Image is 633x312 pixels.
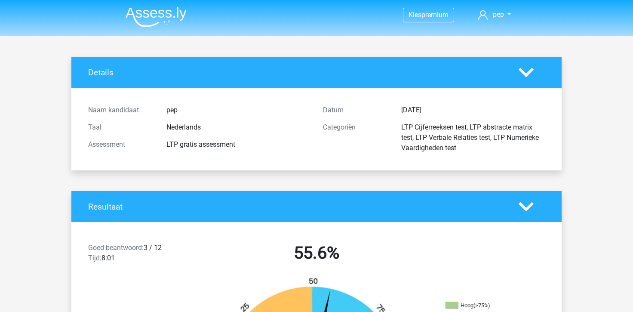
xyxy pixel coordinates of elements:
div: LTP Cijferreeksen test, LTP abstracte matrix test, LTP Verbale Relaties test, LTP Numerieke Vaard... [395,122,551,153]
span: pep [493,10,504,19]
h4: Details [88,68,506,77]
span: premium [421,11,449,19]
div: Categoriën [316,122,395,153]
div: Nederlands [160,122,316,133]
a: pep [475,9,514,20]
span: Kies [409,11,421,19]
a: Kiespremium [403,9,454,21]
div: pep [160,105,316,115]
div: (>75%) [473,302,490,309]
div: 3 / 12 8:01 [82,243,199,267]
h4: Resultaat [88,202,506,212]
h2: 55.6% [206,243,427,263]
div: Datum [316,105,395,115]
div: [DATE] [395,105,551,115]
div: Taal [82,122,160,133]
div: Naam kandidaat [82,105,160,115]
span: Tijd: [88,254,101,262]
div: Assessment [82,139,160,150]
div: LTP gratis assessment [160,139,316,150]
span: Goed beantwoord: [88,244,144,252]
li: Hoog [446,302,532,309]
img: Assessly [126,7,187,27]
